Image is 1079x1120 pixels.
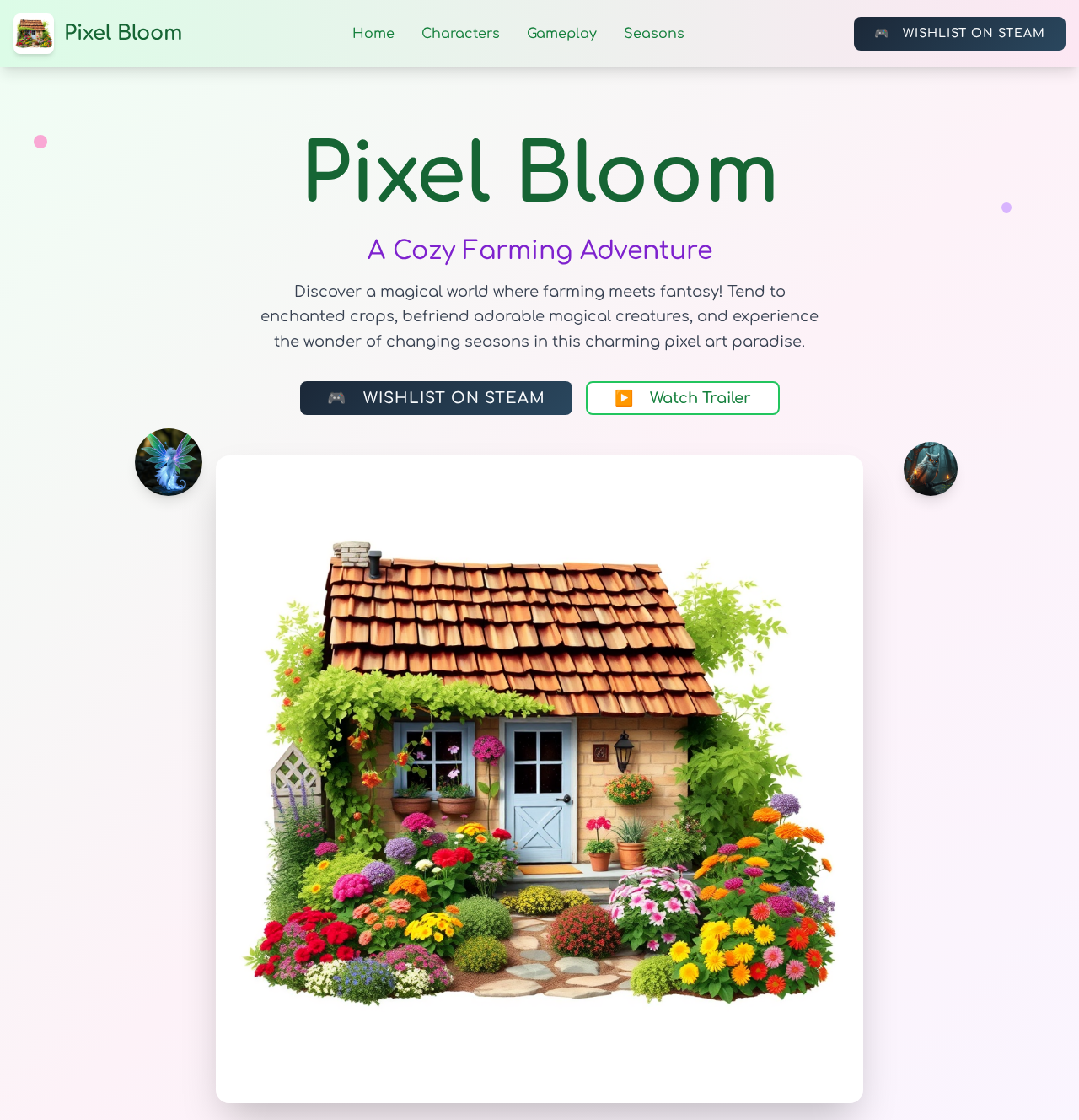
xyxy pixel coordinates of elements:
[162,135,917,216] h1: Pixel Bloom
[327,386,346,410] span: 🎮
[650,386,751,410] span: Watch Trailer
[13,13,183,54] a: Pixel Bloom
[216,455,863,1103] img: Cozy cottage surrounded by magical gardens in Pixel Bloom
[300,381,572,415] a: 🎮Wishlist on Steam
[363,386,545,410] span: Wishlist on Steam
[900,439,961,499] img: Magical owl creature
[527,24,597,44] a: Gameplay
[903,25,1045,42] span: Wishlist on Steam
[64,20,183,47] span: Pixel Bloom
[586,381,780,415] a: ▶️Watch Trailer
[615,386,633,410] span: ▶️
[421,24,500,44] a: Characters
[854,17,1066,51] a: 🎮Wishlist on Steam
[162,236,917,267] p: A Cozy Farming Adventure
[256,280,823,354] p: Discover a magical world where farming meets fantasy! Tend to enchanted crops, befriend adorable ...
[141,433,197,490] img: Magical fairy creature
[352,24,395,44] a: Home
[13,13,54,54] img: Pixel Bloom Logo
[624,24,684,44] a: Seasons
[874,25,889,42] span: 🎮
